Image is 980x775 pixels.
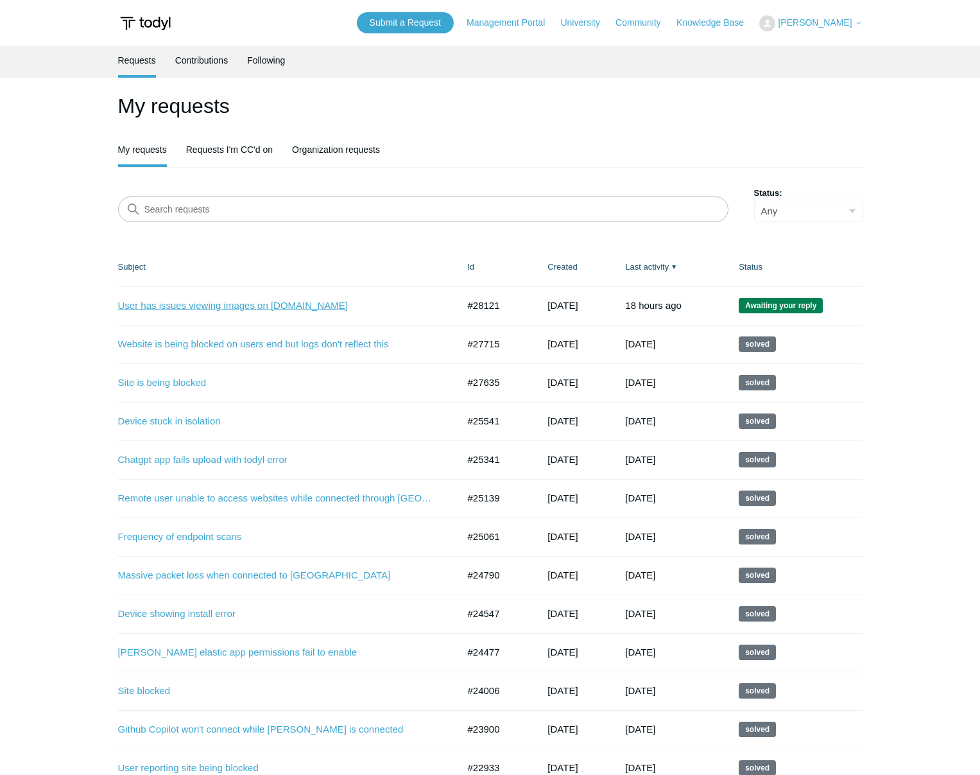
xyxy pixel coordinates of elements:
td: #27715 [455,325,535,363]
a: My requests [118,135,167,164]
span: This request has been solved [739,491,776,506]
td: #28121 [455,286,535,325]
time: 08/27/2025, 11:54 [547,338,578,349]
span: [PERSON_NAME] [778,17,852,28]
a: University [560,16,612,30]
a: Organization requests [292,135,380,164]
span: This request has been solved [739,452,776,467]
a: Submit a Request [357,12,454,33]
time: 04/25/2025, 10:18 [547,647,578,657]
time: 03/27/2025, 15:56 [547,724,578,735]
time: 05/28/2025, 11:43 [547,492,578,503]
span: This request has been solved [739,375,776,390]
td: #23900 [455,710,535,749]
a: Device showing install error [118,607,439,622]
td: #25341 [455,440,535,479]
a: Chatgpt app fails upload with todyl error [118,453,439,467]
th: Status [726,248,862,286]
a: Community [615,16,674,30]
a: Massive packet loss when connected to [GEOGRAPHIC_DATA] [118,568,439,583]
a: Management Portal [467,16,558,30]
a: [PERSON_NAME] elastic app permissions fail to enable [118,645,439,660]
input: Search requests [118,196,728,222]
td: #27635 [455,363,535,402]
a: Knowledge Base [676,16,757,30]
a: Following [247,46,285,75]
time: 06/18/2025, 13:02 [625,492,655,503]
td: #25541 [455,402,535,440]
span: This request has been solved [739,722,776,737]
td: #24477 [455,633,535,672]
a: Created [547,262,577,272]
time: 06/05/2025, 17:40 [547,454,578,465]
td: #24006 [455,672,535,710]
span: This request has been solved [739,336,776,352]
a: Requests [118,46,156,75]
span: This request has been solved [739,683,776,699]
time: 06/08/2025, 10:02 [625,570,655,580]
span: This request has been solved [739,606,776,622]
th: Id [455,248,535,286]
a: User has issues viewing images on [DOMAIN_NAME] [118,299,439,313]
time: 09/17/2025, 14:52 [625,300,682,311]
a: Frequency of endpoint scans [118,530,439,544]
a: Contributions [175,46,228,75]
time: 07/07/2025, 19:02 [625,415,655,426]
a: Site blocked [118,684,439,699]
time: 04/22/2025, 11:02 [625,724,655,735]
time: 07/06/2025, 18:01 [625,454,655,465]
time: 09/04/2025, 16:03 [625,338,655,349]
a: Last activity▼ [625,262,669,272]
td: #24790 [455,556,535,595]
time: 06/12/2025, 12:02 [625,531,655,542]
td: #25061 [455,518,535,556]
time: 04/28/2025, 15:09 [547,608,578,619]
time: 08/25/2025, 10:46 [547,377,578,388]
h1: My requests [118,91,863,121]
time: 03/04/2025, 14:03 [625,762,655,773]
th: Subject [118,248,455,286]
td: #25139 [455,479,535,518]
time: 06/17/2025, 17:20 [547,415,578,426]
a: Remote user unable to access websites while connected through [GEOGRAPHIC_DATA] [118,491,439,506]
time: 05/23/2025, 11:05 [547,531,578,542]
span: This request has been solved [739,645,776,660]
span: This request has been solved [739,529,776,544]
label: Status: [754,187,863,200]
a: Requests I'm CC'd on [186,135,273,164]
time: 02/12/2025, 11:32 [547,762,578,773]
a: Device stuck in isolation [118,414,439,429]
a: Github Copilot won't connect while [PERSON_NAME] is connected [118,722,439,737]
span: We are waiting for you to respond [739,298,823,313]
time: 05/19/2025, 13:02 [625,608,655,619]
time: 09/03/2025, 15:33 [625,377,655,388]
button: [PERSON_NAME] [759,15,862,31]
span: This request has been solved [739,414,776,429]
time: 05/08/2025, 15:53 [547,570,578,580]
time: 09/15/2025, 12:06 [547,300,578,311]
span: ▼ [671,262,677,272]
span: This request has been solved [739,568,776,583]
a: Website is being blocked on users end but logs don't reflect this [118,337,439,352]
td: #24547 [455,595,535,633]
a: Site is being blocked [118,376,439,390]
time: 04/02/2025, 13:47 [547,685,578,696]
img: Todyl Support Center Help Center home page [118,12,173,35]
time: 05/15/2025, 17:02 [625,647,655,657]
time: 04/22/2025, 16:02 [625,685,655,696]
